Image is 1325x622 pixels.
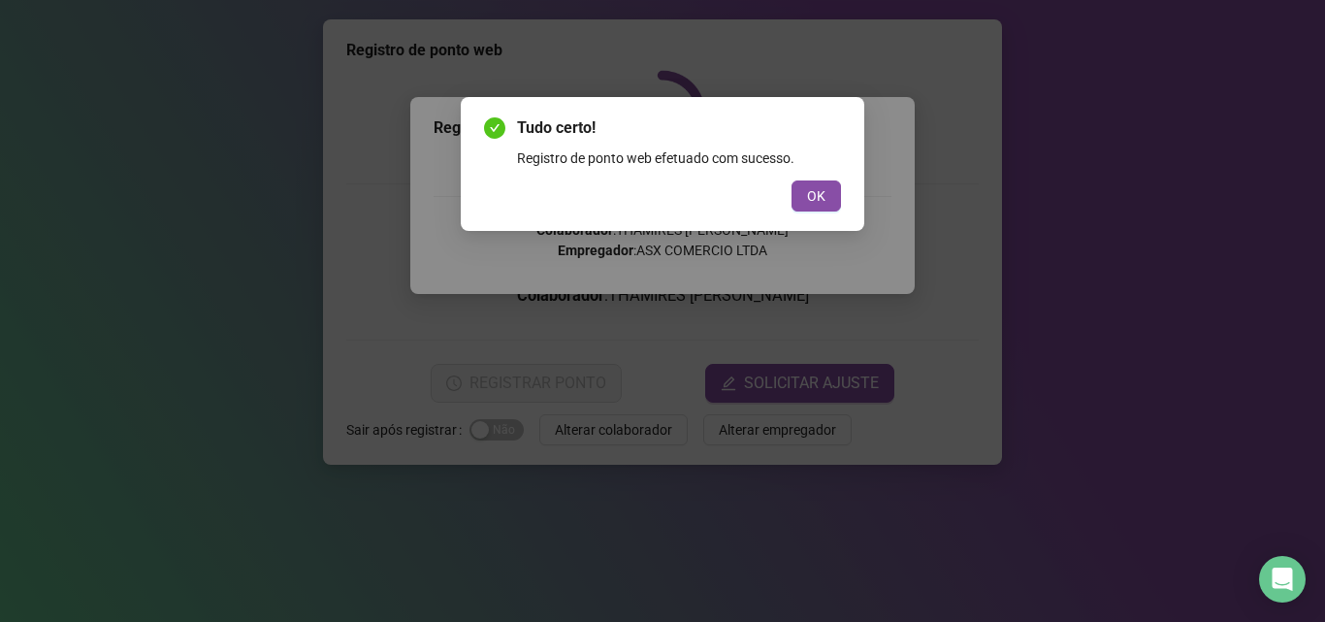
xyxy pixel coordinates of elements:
span: OK [807,185,825,207]
div: Open Intercom Messenger [1259,556,1306,603]
span: check-circle [484,117,505,139]
button: OK [792,180,841,212]
span: Tudo certo! [517,116,841,140]
div: Registro de ponto web efetuado com sucesso. [517,147,841,169]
